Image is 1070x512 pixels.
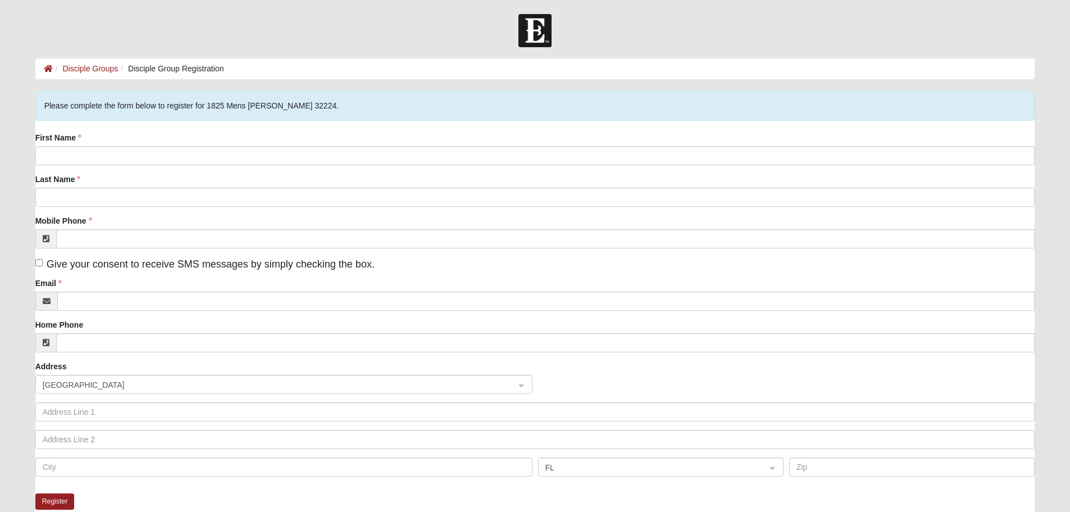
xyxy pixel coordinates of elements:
[35,132,81,143] label: First Name
[118,63,224,75] li: Disciple Group Registration
[35,319,84,330] label: Home Phone
[35,278,62,289] label: Email
[35,493,75,510] button: Register
[35,174,81,185] label: Last Name
[545,461,756,474] span: FL
[35,215,92,226] label: Mobile Phone
[62,64,118,73] a: Disciple Groups
[518,14,552,47] img: Church of Eleven22 Logo
[35,259,43,266] input: Give your consent to receive SMS messages by simply checking the box.
[35,457,532,477] input: City
[35,402,1035,422] input: Address Line 1
[789,457,1035,477] input: Zip
[35,91,1035,121] div: Please complete the form below to register for 1825 Mens [PERSON_NAME] 32224.
[35,430,1035,449] input: Address Line 2
[35,361,67,372] label: Address
[43,379,505,391] span: United States
[47,259,375,270] span: Give your consent to receive SMS messages by simply checking the box.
